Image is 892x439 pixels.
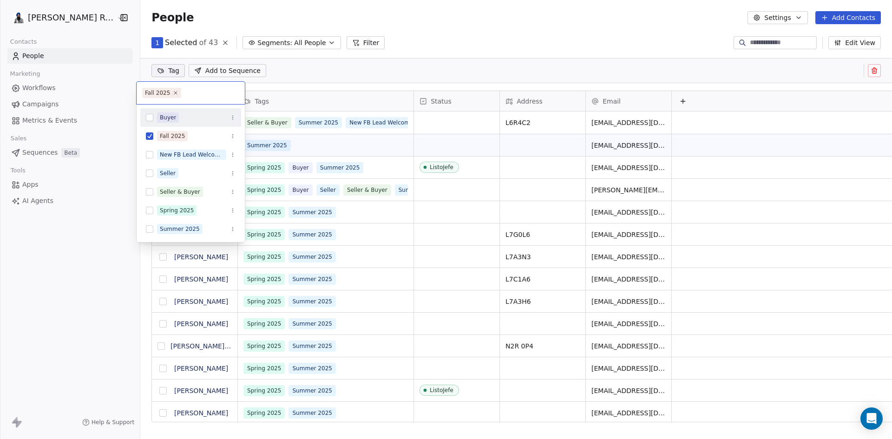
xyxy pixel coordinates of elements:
[160,188,200,196] div: Seller & Buyer
[160,169,176,177] div: Seller
[160,113,176,122] div: Buyer
[160,151,223,159] div: New FB Lead Welcome
[145,89,170,97] div: Fall 2025
[160,132,185,140] div: Fall 2025
[160,206,194,215] div: Spring 2025
[140,108,241,238] div: Suggestions
[160,225,200,233] div: Summer 2025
